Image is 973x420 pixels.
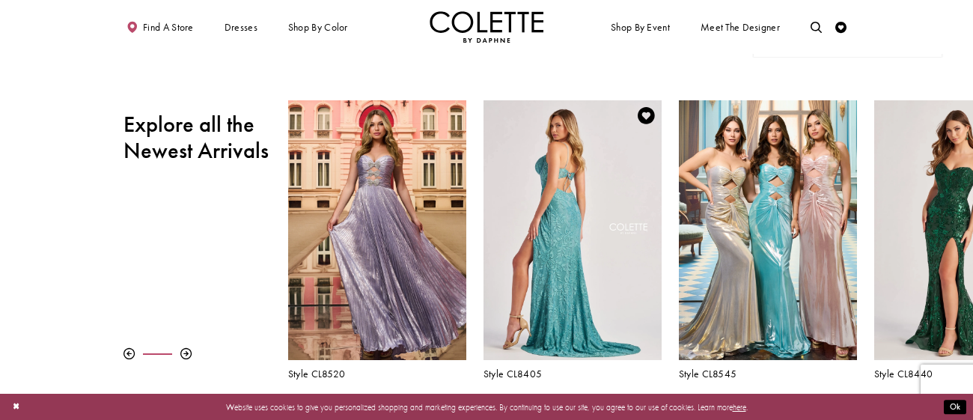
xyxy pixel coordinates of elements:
[475,92,670,389] div: Colette by Daphne Style No. CL8405
[430,11,543,43] img: Colette by Daphne
[608,11,672,43] span: Shop By Event
[123,112,271,164] h2: Explore all the Newest Arrivals
[285,11,350,43] span: Shop by color
[123,11,196,43] a: Find a store
[611,22,670,33] span: Shop By Event
[82,399,891,414] p: Website uses cookies to give you personalized shopping and marketing experiences. By continuing t...
[808,11,825,43] a: Toggle search
[430,11,543,43] a: Visit Home Page
[701,22,780,33] span: Meet the designer
[670,92,865,389] div: Colette by Daphne Style No. CL8545
[288,100,466,360] a: Visit Colette by Daphne Style No. CL8520 Page
[279,92,475,389] div: Colette by Daphne Style No. CL8520
[679,368,857,380] a: Style CL8545
[225,22,257,33] span: Dresses
[484,368,662,380] a: Style CL8405
[634,103,658,127] a: Add to Wishlist
[7,397,25,417] button: Close Dialog
[944,400,966,414] button: Submit Dialog
[288,22,348,33] span: Shop by color
[222,11,260,43] span: Dresses
[288,368,466,380] a: Style CL8520
[733,401,746,412] a: here
[679,100,857,360] a: Visit Colette by Daphne Style No. CL8545 Page
[698,11,783,43] a: Meet the designer
[832,11,850,43] a: Check Wishlist
[484,100,662,360] a: Visit Colette by Daphne Style No. CL8405 Page
[143,22,194,33] span: Find a store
